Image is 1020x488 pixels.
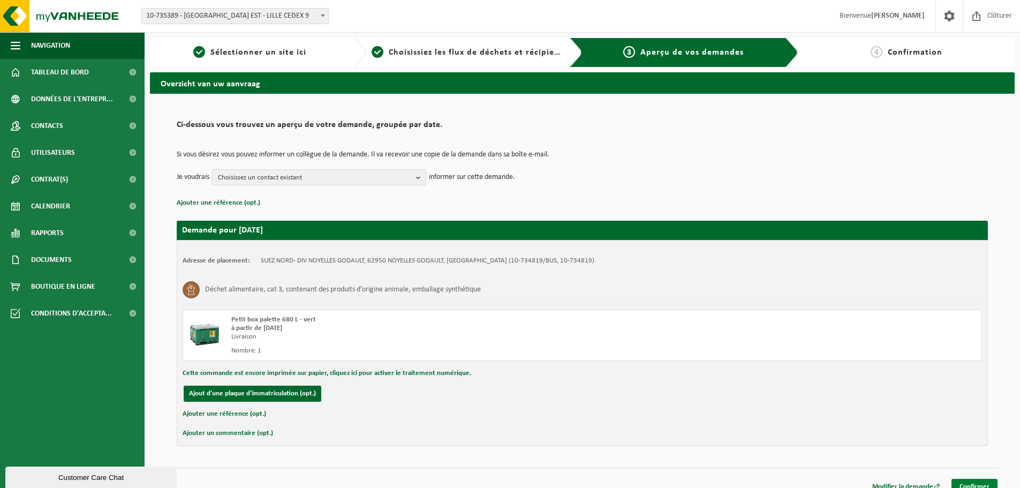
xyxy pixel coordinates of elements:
strong: [PERSON_NAME] [871,12,925,20]
a: 2Choisissiez les flux de déchets et récipients [372,46,561,59]
span: 10-735389 - SUEZ RV NORD EST - LILLE CEDEX 9 [141,8,329,24]
span: Sélectionner un site ici [210,48,306,57]
span: Utilisateurs [31,139,75,166]
iframe: chat widget [5,464,179,488]
button: Ajout d'une plaque d'immatriculation (opt.) [184,386,321,402]
span: Navigation [31,32,70,59]
span: Choisissiez les flux de déchets et récipients [389,48,567,57]
span: 10-735389 - SUEZ RV NORD EST - LILLE CEDEX 9 [142,9,328,24]
button: Ajouter une référence (opt.) [183,407,266,421]
img: PB-LB-0680-HPE-GN-01.png [188,316,221,348]
p: informer sur cette demande. [429,169,515,185]
p: Je voudrais [177,169,209,185]
span: Aperçu de vos demandes [640,48,744,57]
span: Contacts [31,112,63,139]
span: 2 [372,46,383,58]
span: 4 [871,46,882,58]
button: Cette commande est encore imprimée sur papier, cliquez ici pour activer le traitement numérique. [183,366,471,380]
span: Documents [31,246,72,273]
span: Choisissez un contact existant [218,170,412,186]
h2: Ci-dessous vous trouvez un aperçu de votre demande, groupée par date. [177,121,988,135]
button: Ajouter une référence (opt.) [177,196,260,210]
p: Si vous désirez vous pouvez informer un collègue de la demande. Il va recevoir une copie de la de... [177,151,988,159]
span: Données de l'entrepr... [31,86,113,112]
span: Tableau de bord [31,59,89,86]
strong: à partir de [DATE] [231,325,282,332]
span: 1 [193,46,205,58]
h3: Déchet alimentaire, cat 3, contenant des produits d'origine animale, emballage synthétique [205,281,481,298]
span: Confirmation [888,48,942,57]
button: Ajouter un commentaire (opt.) [183,426,273,440]
span: Conditions d'accepta... [31,300,112,327]
span: Contrat(s) [31,166,68,193]
span: Petit box palette 680 L - vert [231,316,316,323]
button: Choisissez un contact existant [212,169,426,185]
td: SUEZ NORD- DIV NOYELLES GODAULT, 62950 NOYELLES GODAULT, [GEOGRAPHIC_DATA] (10-734819/BUS, 10-734... [261,257,594,265]
div: Nombre: 1 [231,347,625,355]
span: 3 [623,46,635,58]
span: Boutique en ligne [31,273,95,300]
span: Calendrier [31,193,70,220]
span: Rapports [31,220,64,246]
strong: Adresse de placement: [183,257,250,264]
strong: Demande pour [DATE] [182,226,263,235]
h2: Overzicht van uw aanvraag [150,72,1015,93]
a: 1Sélectionner un site ici [155,46,345,59]
div: Livraison [231,333,625,341]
